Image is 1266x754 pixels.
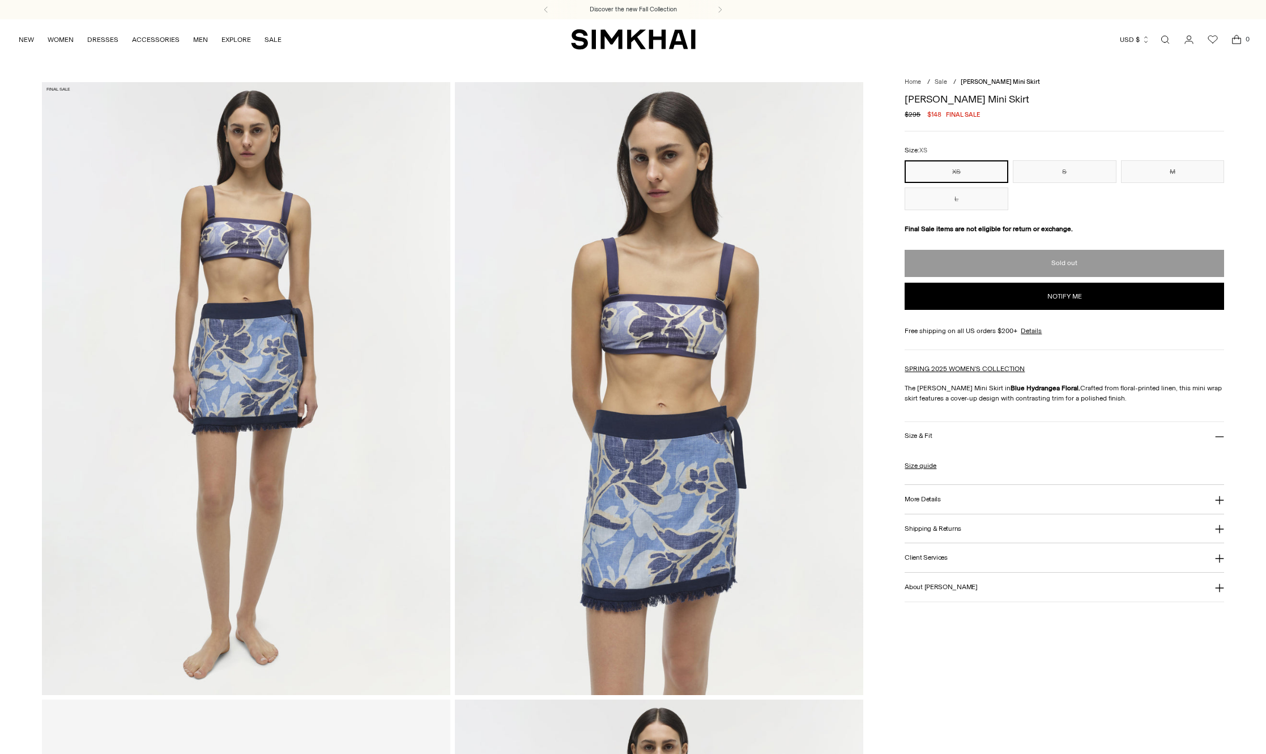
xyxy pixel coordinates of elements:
strong: Blue Hydrangea Floral. [1011,384,1080,392]
button: About [PERSON_NAME] [905,573,1224,602]
a: Go to the account page [1178,28,1200,51]
button: S [1013,160,1116,183]
nav: breadcrumbs [905,78,1224,87]
div: Free shipping on all US orders $200+ [905,326,1224,336]
a: Open search modal [1154,28,1177,51]
button: Shipping & Returns [905,514,1224,543]
span: XS [919,147,927,154]
button: Notify me [905,283,1224,310]
button: USD $ [1120,27,1150,52]
label: Size: [905,145,927,156]
button: XS [905,160,1008,183]
h3: About [PERSON_NAME] [905,583,977,591]
a: Sale [935,78,947,86]
a: SIMKHAI [571,28,696,50]
button: M [1121,160,1225,183]
span: 0 [1242,34,1252,44]
strong: Final Sale items are not eligible for return or exchange. [905,225,1073,233]
h3: Shipping & Returns [905,525,961,533]
h1: [PERSON_NAME] Mini Skirt [905,94,1224,104]
a: NEW [19,27,34,52]
p: The [PERSON_NAME] Mini Skirt in Crafted from floral-printed linen, this mini wrap skirt features ... [905,383,1224,403]
a: Home [905,78,921,86]
button: Size & Fit [905,422,1224,451]
a: Size guide [905,461,936,471]
span: [PERSON_NAME] Mini Skirt [961,78,1040,86]
a: WOMEN [48,27,74,52]
a: Details [1021,326,1042,336]
a: SPRING 2025 WOMEN'S COLLECTION [905,365,1025,373]
div: / [953,78,956,87]
h3: Client Services [905,554,948,561]
span: $148 [927,109,941,120]
a: DRESSES [87,27,118,52]
a: Discover the new Fall Collection [590,5,677,14]
a: Wishlist [1201,28,1224,51]
div: / [927,78,930,87]
button: L [905,188,1008,210]
a: EXPLORE [221,27,251,52]
s: $295 [905,109,920,120]
h3: More Details [905,496,940,503]
a: Open cart modal [1225,28,1248,51]
button: More Details [905,485,1224,514]
a: ACCESSORIES [132,27,180,52]
img: Bethany Mini Skirt [42,82,450,695]
a: SALE [265,27,282,52]
img: Bethany Mini Skirt [455,82,863,695]
button: Client Services [905,543,1224,572]
h3: Size & Fit [905,432,932,440]
a: MEN [193,27,208,52]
